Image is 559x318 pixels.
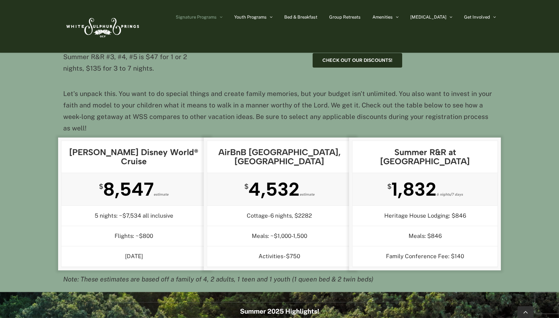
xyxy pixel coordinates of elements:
li: Cottage- 6 nights, $2282 [207,205,352,226]
span: $ [387,182,391,191]
span: Check out our discounts! [322,57,392,63]
span: 4,532 [248,178,300,200]
li: Family Conference Fee: $140 [353,246,497,267]
li: [DATE] [62,246,206,267]
h3: Summer R&R at [GEOGRAPHIC_DATA] [359,148,491,166]
li: Flights: ~$800 [62,226,206,246]
strong: Summer 2025 Highlights! [240,308,319,315]
li: Meals: $846 [353,226,497,246]
li: 5 nights: ~$7,534 all inclusive [62,205,206,226]
li: Activities- $750 [207,246,352,267]
em: Note: These estimates are based off a family of 4, 2 adults, 1 teen and 1 youth (1 queen bed & 2 ... [63,275,373,283]
span: Get Involved [464,15,490,19]
a: Check out our discounts! [313,53,402,68]
span: [MEDICAL_DATA] [410,15,446,19]
span: $ [244,182,248,191]
p: Let's unpack this. You want to do special things and create family memories, but your budget isn'... [63,88,496,134]
span: $ [99,182,103,191]
li: Heritage House Lodging: $846 [353,205,497,226]
h3: AirBnB [GEOGRAPHIC_DATA], [GEOGRAPHIC_DATA] [214,148,345,166]
span: Bed & Breakfast [284,15,317,19]
span: 1,832 [391,178,437,200]
span: Youth Programs [234,15,267,19]
span: Signature Programs [176,15,217,19]
img: White Sulphur Springs Logo [63,10,141,42]
span: 8,547 [103,178,154,200]
span: 6 nights/7 days [437,192,463,197]
span: estimate [300,192,315,197]
span: Group Retreats [329,15,361,19]
li: Meals: ~$1,000-1,500 [207,226,352,246]
h3: [PERSON_NAME] Disney World® Cruise [68,148,200,166]
span: Amenities [372,15,393,19]
span: estimate [154,192,169,197]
